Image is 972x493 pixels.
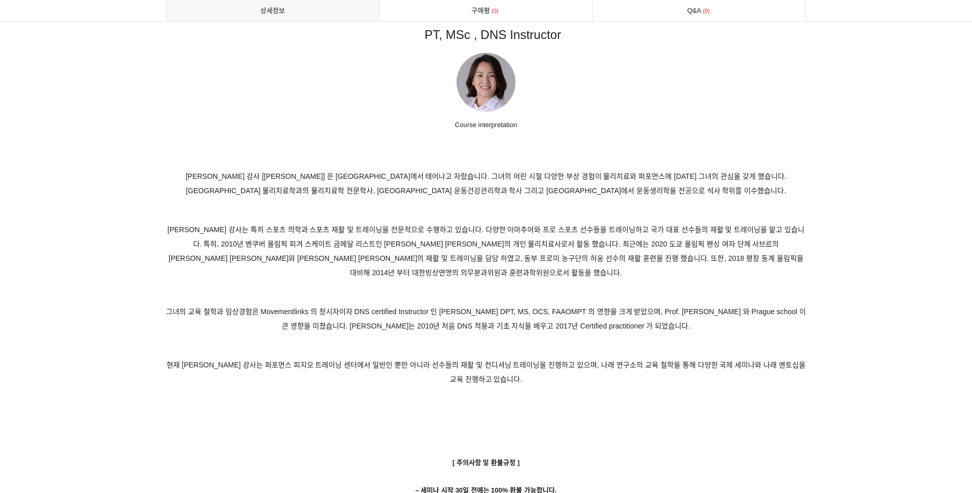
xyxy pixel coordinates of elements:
[185,172,787,195] span: [PERSON_NAME] 강사 [[PERSON_NAME]] 은 [GEOGRAPHIC_DATA]에서 태어나고 자랐습니다. 그녀의 어린 시절 다양한 부상 경험이 물리치료와 퍼포먼...
[166,119,806,131] p: Course interpretation
[167,361,805,383] span: 현재 [PERSON_NAME] 강사는 퍼포먼스 피지오 트레이닝 센터에서 일반인 뿐만 아니라 선수들의 재활 및 컨디셔닝 트레이닝을 진행하고 있으며, 나래 연구소의 교육 철학을 ...
[424,28,561,42] span: PT, MSc , DNS Instructor
[166,307,806,330] span: 그녀의 교육 철학과 임상경험은 Movementlinks 의 창시자이자 DNS certified Instructor 인 [PERSON_NAME] DPT, MS, OCS, FAA...
[168,225,804,277] span: [PERSON_NAME] 강사는 특히 스포츠 의학과 스포츠 재활 및 트레이닝을 전문적으로 수행하고 있습니다. 다양한 아마추어와 프로 스포츠 선수들을 트레이닝하고 국가 대표 선...
[452,459,520,466] strong: [ 주의사항 및 환불규정 ]
[701,6,712,16] span: 0
[490,6,500,16] span: 0
[457,53,515,112] img: 38ae3aee9ae5a.png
